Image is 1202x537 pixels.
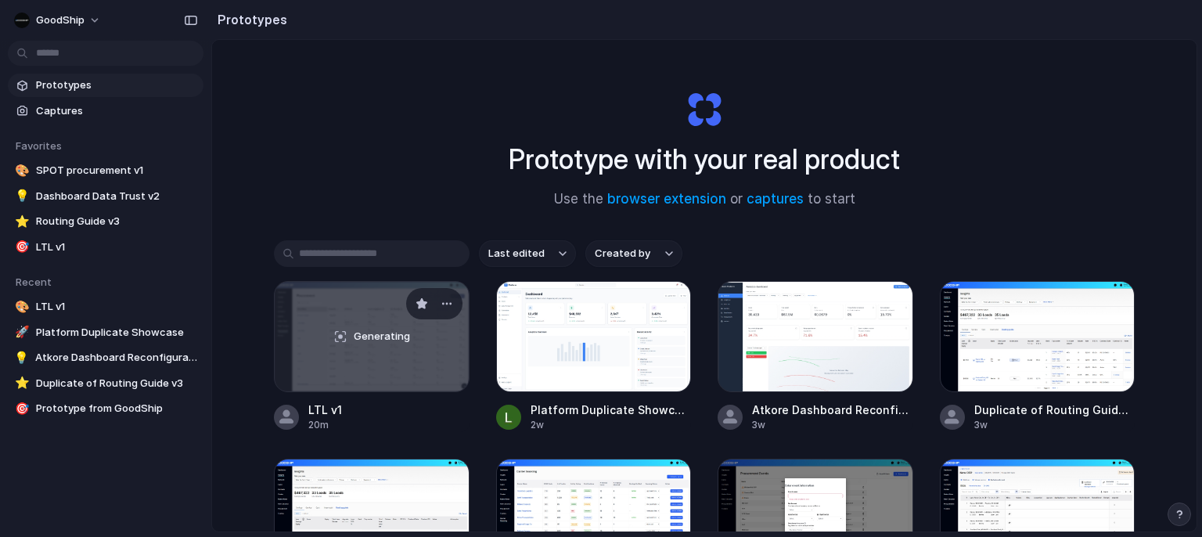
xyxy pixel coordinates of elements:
[488,246,545,261] span: Last edited
[974,418,1135,432] div: 3w
[8,346,203,369] a: 💡Atkore Dashboard Reconfiguration and Layout Overview
[8,159,203,182] a: 🎨SPOT procurement v1
[8,74,203,97] a: Prototypes
[752,418,913,432] div: 3w
[8,99,203,123] a: Captures
[8,210,203,233] a: ⭐Routing Guide v3
[36,77,197,93] span: Prototypes
[496,281,692,432] a: Platform Duplicate ShowcasePlatform Duplicate Showcase2w
[14,401,30,416] div: 🎯
[8,397,203,420] a: 🎯Prototype from GoodShip
[354,329,410,344] span: Generating
[14,376,30,391] div: ⭐
[36,163,197,178] span: SPOT procurement v1
[14,240,30,255] div: 🎯
[36,325,197,341] span: Platform Duplicate Showcase
[585,240,682,267] button: Created by
[36,376,197,391] span: Duplicate of Routing Guide v3
[16,139,62,152] span: Favorites
[36,401,197,416] span: Prototype from GoodShip
[8,321,203,344] a: 🚀Platform Duplicate Showcase
[36,299,197,315] span: LTL v1
[14,189,30,204] div: 💡
[211,10,287,29] h2: Prototypes
[747,191,804,207] a: captures
[531,402,692,418] span: Platform Duplicate Showcase
[14,299,30,315] div: 🎨
[718,281,913,432] a: Atkore Dashboard Reconfiguration and Layout OverviewAtkore Dashboard Reconfiguration and Layout O...
[36,13,85,28] span: GoodShip
[36,189,197,204] span: Dashboard Data Trust v2
[274,281,470,432] a: LTL v1GeneratingLTL v120m
[14,325,30,341] div: 🚀
[35,350,197,366] span: Atkore Dashboard Reconfiguration and Layout Overview
[14,350,29,366] div: 💡
[752,402,913,418] span: Atkore Dashboard Reconfiguration and Layout Overview
[36,240,197,255] span: LTL v1
[595,246,650,261] span: Created by
[479,240,576,267] button: Last edited
[8,236,203,259] a: 🎯LTL v1
[509,139,900,180] h1: Prototype with your real product
[14,163,30,178] div: 🎨
[308,418,470,432] div: 20m
[36,103,197,119] span: Captures
[8,295,203,319] a: 🎨LTL v1
[531,418,692,432] div: 2w
[16,276,52,288] span: Recent
[940,281,1135,432] a: Duplicate of Routing Guide v3Duplicate of Routing Guide v33w
[14,214,30,229] div: ⭐
[607,191,726,207] a: browser extension
[554,189,855,210] span: Use the or to start
[8,372,203,395] a: ⭐Duplicate of Routing Guide v3
[8,8,109,33] button: GoodShip
[974,402,1135,418] span: Duplicate of Routing Guide v3
[308,402,470,418] span: LTL v1
[8,185,203,208] a: 💡Dashboard Data Trust v2
[36,214,197,229] span: Routing Guide v3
